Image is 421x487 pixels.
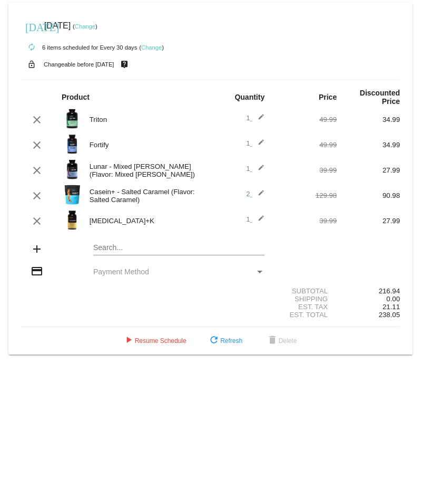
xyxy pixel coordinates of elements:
mat-select: Payment Method [93,268,265,276]
div: 39.99 [273,166,337,174]
img: Image-1-Carousel-Casein-SC-1000x1000-transp.png [62,184,83,205]
mat-icon: clear [31,215,43,227]
div: 39.99 [273,217,337,225]
button: Resume Schedule [114,331,195,350]
mat-icon: clear [31,164,43,177]
strong: Product [62,93,90,101]
button: Delete [258,331,306,350]
small: ( ) [73,23,97,30]
span: 1 [246,215,265,223]
a: Change [141,44,162,51]
mat-icon: credit_card [31,265,43,278]
img: Image-1-Carousel-Triton-Transp.png [62,108,83,129]
span: Delete [266,337,297,345]
div: Est. Total [273,311,337,319]
mat-icon: refresh [208,335,220,347]
div: Fortify [84,141,211,149]
button: Refresh [199,331,251,350]
span: 1 [246,114,265,122]
div: Triton [84,116,211,123]
strong: Price [319,93,337,101]
div: 49.99 [273,141,337,149]
div: 27.99 [337,166,400,174]
span: 2 [246,190,265,198]
mat-icon: add [31,243,43,255]
img: Image-1-Carousel-Fortify-Transp.png [62,133,83,155]
mat-icon: edit [252,113,265,126]
div: 34.99 [337,116,400,123]
div: 49.99 [273,116,337,123]
div: Subtotal [273,287,337,295]
a: Change [75,23,95,30]
img: Image-1-Carousel-Vitamin-DK-Photoshoped-1000x1000-1.png [62,209,83,231]
mat-icon: play_arrow [122,335,135,347]
input: Search... [93,244,265,252]
strong: Discounted Price [360,89,400,106]
small: ( ) [139,44,164,51]
div: Casein+ - Salted Caramel (Flavor: Salted Caramel) [84,188,211,204]
small: 6 items scheduled for Every 30 days [21,44,137,51]
mat-icon: lock_open [25,58,38,71]
div: 216.94 [337,287,400,295]
mat-icon: delete [266,335,279,347]
div: Shipping [273,295,337,303]
mat-icon: edit [252,139,265,151]
mat-icon: clear [31,189,43,202]
div: 90.98 [337,192,400,199]
mat-icon: edit [252,189,265,202]
strong: Quantity [234,93,265,101]
mat-icon: edit [252,215,265,227]
span: 1 [246,165,265,173]
mat-icon: autorenew [25,41,38,54]
span: Payment Method [93,268,149,276]
span: 1 [246,139,265,147]
span: 21.11 [383,303,400,311]
mat-icon: [DATE] [25,20,38,33]
span: 238.05 [379,311,400,319]
mat-icon: clear [31,139,43,151]
div: 129.98 [273,192,337,199]
div: [MEDICAL_DATA]+K [84,217,211,225]
small: Changeable before [DATE] [44,61,114,68]
span: Resume Schedule [122,337,187,345]
mat-icon: live_help [118,58,131,71]
mat-icon: clear [31,113,43,126]
span: 0.00 [386,295,400,303]
div: 27.99 [337,217,400,225]
mat-icon: edit [252,164,265,177]
img: Image-1-Carousel-Lunar-MB-Roman-Berezecky.png [62,159,83,180]
div: 34.99 [337,141,400,149]
span: Refresh [208,337,242,345]
div: Est. Tax [273,303,337,311]
div: Lunar - Mixed [PERSON_NAME] (Flavor: Mixed [PERSON_NAME]) [84,163,211,178]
